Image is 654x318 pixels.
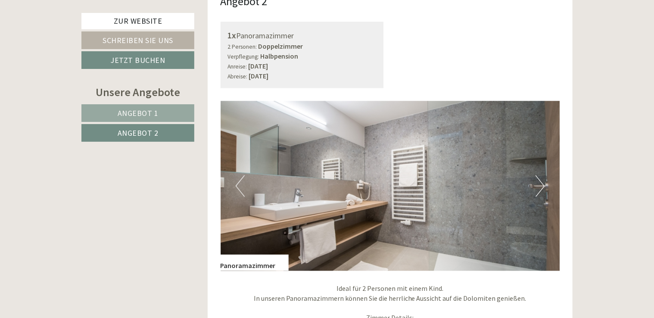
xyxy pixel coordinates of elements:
div: Guten Tag, wie können wir Ihnen helfen? [6,23,137,50]
div: Unsere Angebote [81,84,194,100]
b: [DATE] [249,72,269,80]
a: Schreiben Sie uns [81,31,194,49]
button: Next [536,175,545,197]
span: Angebot 1 [118,108,159,118]
div: Inso Sonnenheim [13,25,133,32]
small: Anreise: [228,63,247,70]
small: 2 Personen: [228,43,257,50]
img: image [221,101,560,271]
span: Angebot 2 [118,128,159,138]
div: Panoramazimmer [221,255,289,271]
small: Verpflegung: [228,53,259,60]
div: Panoramazimmer [228,29,377,42]
b: Halbpension [261,52,299,60]
b: Doppelzimmer [258,42,303,50]
small: 21:20 [13,42,133,48]
a: Zur Website [81,13,194,29]
button: Senden [284,224,339,242]
a: Jetzt buchen [81,51,194,69]
small: Abreise: [228,73,248,80]
button: Previous [236,175,245,197]
div: Dienstag [149,6,190,21]
b: [DATE] [249,62,268,70]
b: 1x [228,30,237,41]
